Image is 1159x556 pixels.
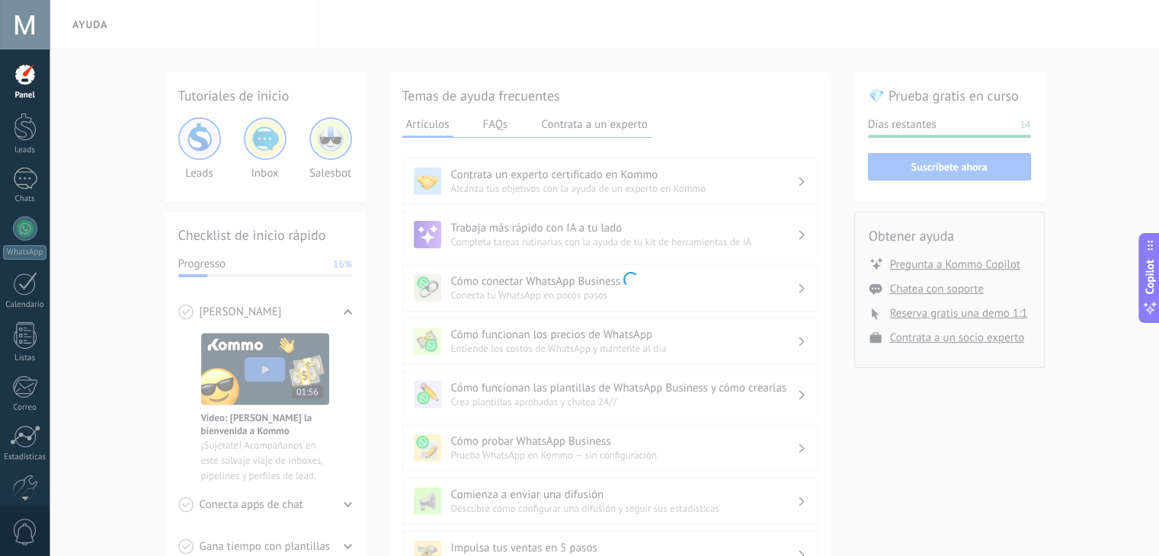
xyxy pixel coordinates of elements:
[3,353,47,363] div: Listas
[3,452,47,462] div: Estadísticas
[1142,260,1157,295] span: Copilot
[3,194,47,204] div: Chats
[3,300,47,310] div: Calendario
[3,245,46,260] div: WhatsApp
[3,403,47,413] div: Correo
[3,145,47,155] div: Leads
[3,91,47,101] div: Panel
